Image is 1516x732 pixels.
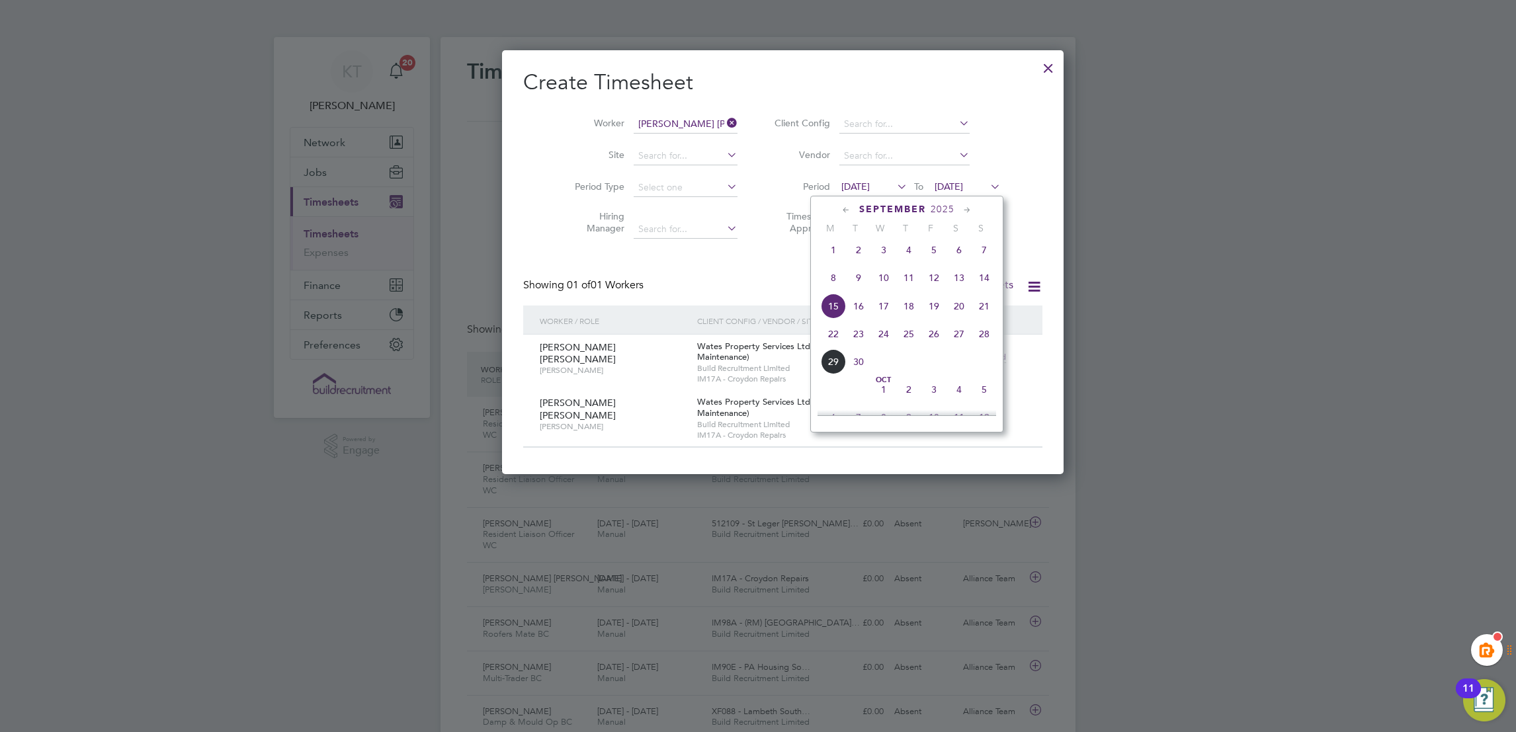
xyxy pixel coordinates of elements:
span: 11 [896,265,921,290]
span: [PERSON_NAME] [540,421,687,432]
span: 4 [896,237,921,263]
span: IM17A - Croydon Repairs [697,430,927,440]
input: Search for... [839,115,970,134]
span: 5 [921,237,947,263]
span: 12 [921,265,947,290]
div: 11 [1462,688,1474,706]
span: [PERSON_NAME] [PERSON_NAME] [540,341,616,365]
span: W [868,222,893,234]
span: [PERSON_NAME] [540,365,687,376]
span: 9 [846,265,871,290]
span: 11 [947,405,972,430]
span: 19 [921,294,947,319]
span: 1 [871,377,896,402]
span: T [843,222,868,234]
span: 8 [871,405,896,430]
span: 2 [896,377,921,402]
span: 1 [821,237,846,263]
span: 24 [871,321,896,346]
span: 12 [972,405,997,430]
input: Select one [634,179,737,197]
label: Timesheet Approver [771,210,830,234]
span: 16 [846,294,871,319]
span: S [968,222,993,234]
span: 28 [972,321,997,346]
span: 20 [947,294,972,319]
label: Site [565,149,624,161]
span: Wates Property Services Ltd (South Responsive Maintenance) [697,396,885,419]
span: Build Recruitment Limited [697,419,927,430]
label: Period Type [565,181,624,192]
span: 5 [972,377,997,402]
span: 17 [871,294,896,319]
span: 3 [871,237,896,263]
span: To [910,178,927,195]
span: 18 [896,294,921,319]
span: 27 [947,321,972,346]
span: September [859,204,926,215]
input: Search for... [634,220,737,239]
span: T [893,222,918,234]
span: 29 [821,349,846,374]
span: 14 [972,265,997,290]
span: M [818,222,843,234]
span: 01 Workers [567,278,644,292]
span: [DATE] [935,181,963,192]
input: Search for... [839,147,970,165]
span: 3 [921,377,947,402]
span: 30 [846,349,871,374]
input: Search for... [634,147,737,165]
span: Oct [871,377,896,384]
span: 22 [821,321,846,346]
span: 6 [821,405,846,430]
span: [PERSON_NAME] [PERSON_NAME] [540,397,616,421]
span: 01 of [567,278,591,292]
span: 2025 [931,204,954,215]
h2: Create Timesheet [523,69,1042,97]
label: Client Config [771,117,830,129]
span: [DATE] [841,181,870,192]
label: Period [771,181,830,192]
span: 8 [821,265,846,290]
div: Worker / Role [536,305,694,336]
span: F [918,222,943,234]
span: 15 [821,294,846,319]
span: 10 [921,405,947,430]
label: Worker [565,117,624,129]
span: Build Recruitment Limited [697,363,927,374]
div: Showing [523,278,646,292]
label: Hiring Manager [565,210,624,234]
span: 10 [871,265,896,290]
span: 7 [846,405,871,430]
span: 23 [846,321,871,346]
span: 9 [896,405,921,430]
span: Wates Property Services Ltd (South Responsive Maintenance) [697,341,885,363]
span: 2 [846,237,871,263]
div: Client Config / Vendor / Site [694,305,931,336]
label: Vendor [771,149,830,161]
span: 26 [921,321,947,346]
input: Search for... [634,115,737,134]
span: 25 [896,321,921,346]
span: 4 [947,377,972,402]
span: S [943,222,968,234]
button: Open Resource Center, 11 new notifications [1463,679,1505,721]
span: 21 [972,294,997,319]
span: 6 [947,237,972,263]
span: 7 [972,237,997,263]
span: IM17A - Croydon Repairs [697,374,927,384]
span: 13 [947,265,972,290]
